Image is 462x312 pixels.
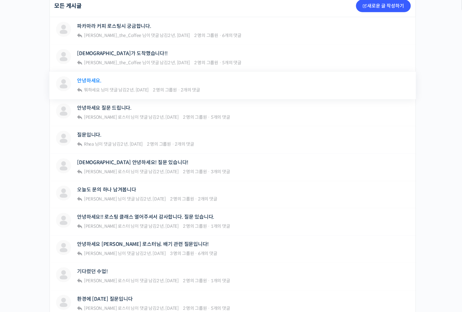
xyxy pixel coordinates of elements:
a: 안녕하세요. [77,78,102,84]
a: 2 년, [DATE] [127,87,149,93]
span: [PERSON_NAME] 로스터 [84,114,130,120]
span: Rhea [84,142,94,147]
a: [PERSON_NAME] [83,251,117,257]
span: · [208,278,210,284]
span: 대화 [57,208,65,213]
span: 1개의 댓글 [211,224,230,229]
a: 2 년, [DATE] [144,251,166,257]
span: 5개의 댓글 [211,114,230,120]
a: [PERSON_NAME] 로스터 [83,114,130,120]
span: 님이 댓글 남김 [83,114,179,120]
span: · [208,114,210,120]
span: 2개의 댓글 [175,142,194,147]
a: 뭐하세요 [83,87,100,93]
span: 님이 댓글 남김 [83,169,179,175]
span: · [219,60,221,65]
span: 2 명의 그룹원 [194,60,218,65]
span: · [219,33,221,38]
span: [PERSON_NAME] [84,251,117,257]
a: Rhea [83,142,94,147]
a: 안녕하세요 [PERSON_NAME] 로스터님. 배기 관련 질문입니다! [77,242,209,247]
span: · [195,251,197,257]
h2: 모든 게시글 [55,3,82,9]
span: 2 명의 그룹원 [183,224,207,229]
a: [PERSON_NAME]_the_Coffee [83,60,141,65]
a: [PERSON_NAME] 로스터 [83,278,130,284]
span: [PERSON_NAME]_the_Coffee [84,33,141,38]
span: [PERSON_NAME] 로스터 [84,169,130,175]
span: · [208,169,210,175]
span: 3개의 댓글 [211,169,230,175]
span: · [208,224,210,229]
span: [PERSON_NAME] 로스터 [84,278,130,284]
span: 6개의 댓글 [222,33,242,38]
a: 2 년, [DATE] [121,142,143,147]
a: 2 년, [DATE] [144,196,166,202]
span: 5개의 댓글 [211,306,230,311]
a: [DEMOGRAPHIC_DATA]가 도착했습니다!! [77,50,168,56]
span: 뭐하세요 [84,87,100,93]
a: [PERSON_NAME] 로스터 [83,306,130,311]
a: 2 년, [DATE] [168,33,190,38]
a: 설정 [81,199,120,214]
span: [PERSON_NAME]_the_Coffee [84,60,141,65]
span: 2 명의 그룹원 [170,196,194,202]
a: 질문입니다. [77,132,102,138]
span: 2개의 댓글 [198,196,217,202]
span: 홈 [20,208,23,213]
a: 기다렸던 수업! [77,269,108,275]
a: 안녕하세요 질문 드립니다. [77,105,132,111]
a: 2 년, [DATE] [157,169,179,175]
span: 1개의 댓글 [211,278,230,284]
a: [PERSON_NAME] [83,196,117,202]
span: [PERSON_NAME] [84,196,117,202]
span: 님이 댓글 남김 [83,306,179,311]
span: 6개의 댓글 [198,251,217,257]
a: [PERSON_NAME] 로스터 [83,224,130,229]
span: 님이 댓글 남김 [83,196,166,202]
span: 님이 댓글 남김 [83,278,179,284]
a: 2 년, [DATE] [168,60,190,65]
span: 2 명의 그룹원 [194,33,218,38]
span: 3 명의 그룹원 [170,251,194,257]
span: 2 명의 그룹원 [183,114,207,120]
span: · [178,87,180,93]
a: [DEMOGRAPHIC_DATA] 안녕하세요! 질문 있습니다! [77,160,189,166]
a: 안녕하세요!! 로스팅 클래스 열어주셔서 감사합니다. 질문 있습니다. [77,214,215,220]
span: 2 명의 그룹원 [153,87,177,93]
a: 오늘도 문의 하나 남겨봅니다 [77,187,136,193]
span: 5개의 댓글 [222,60,242,65]
span: 님이 댓글 남김 [83,224,179,229]
span: 님이 댓글 남김 [83,251,166,257]
span: 님이 댓글 남김 [83,60,190,65]
span: 2 명의 그룹원 [183,278,207,284]
a: [PERSON_NAME]_the_Coffee [83,33,141,38]
a: 홈 [2,199,41,214]
span: 설정 [97,208,104,213]
span: · [195,196,197,202]
span: 2개의 댓글 [181,87,200,93]
a: 2 년, [DATE] [157,114,179,120]
span: · [172,142,174,147]
a: 2 년, [DATE] [157,306,179,311]
span: 님이 댓글 남김 [83,33,190,38]
a: 환경에 [DATE] 질문입니다 [77,296,133,302]
span: · [208,306,210,311]
span: 2 명의 그룹원 [147,142,171,147]
span: [PERSON_NAME] 로스터 [84,224,130,229]
a: [PERSON_NAME] 로스터 [83,169,130,175]
span: 님이 댓글 남김 [83,87,149,93]
span: 2 명의 그룹원 [183,169,207,175]
span: 님이 댓글 남김 [83,142,143,147]
span: 2 명의 그룹원 [183,306,207,311]
a: 파카마라 커피 로스팅시 궁금합니다. [77,23,151,29]
a: 2 년, [DATE] [157,224,179,229]
a: 대화 [41,199,81,214]
span: [PERSON_NAME] 로스터 [84,306,130,311]
a: 2 년, [DATE] [157,278,179,284]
